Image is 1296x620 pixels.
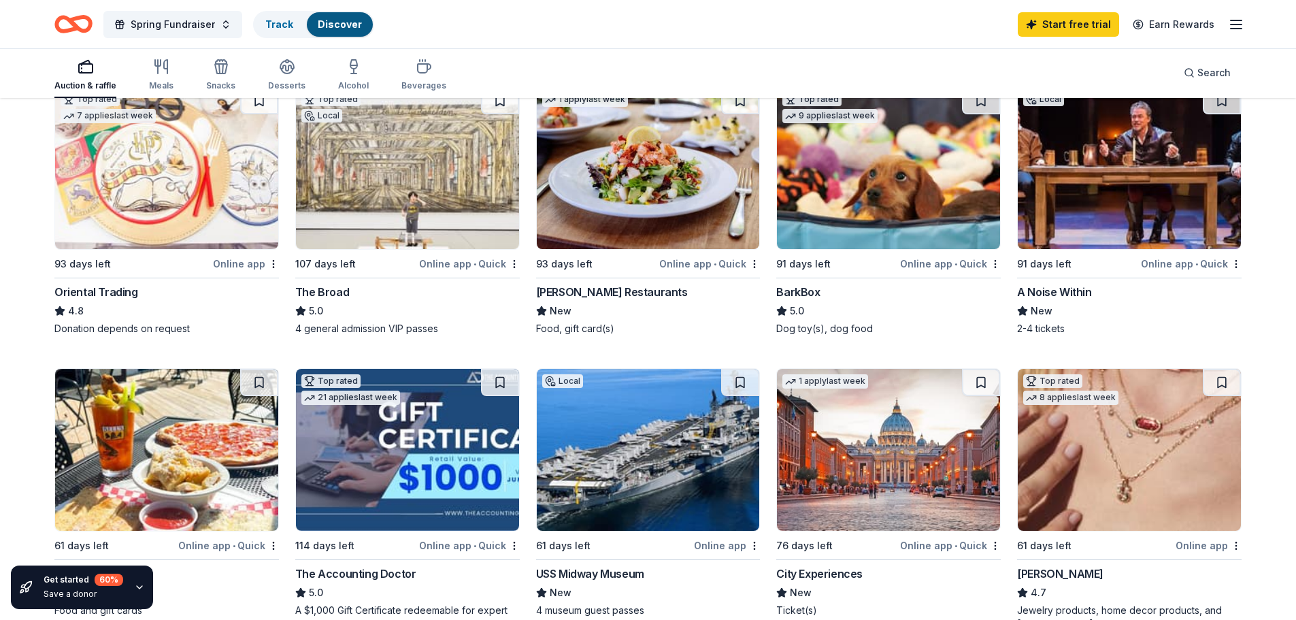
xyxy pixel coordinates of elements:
[54,53,116,98] button: Auction & raffle
[537,87,760,249] img: Image for Cameron Mitchell Restaurants
[338,80,369,91] div: Alcohol
[1023,93,1064,106] div: Local
[1195,259,1198,270] span: •
[542,93,628,107] div: 1 apply last week
[1125,12,1223,37] a: Earn Rewards
[213,255,279,272] div: Online app
[295,284,349,300] div: The Broad
[54,368,279,617] a: Image for Slices Pizzeria61 days leftOnline app•QuickSlices PizzeriaNewFood and gift cards
[295,566,416,582] div: The Accounting Doctor
[1017,256,1071,272] div: 91 days left
[537,369,760,531] img: Image for USS Midway Museum
[1141,255,1242,272] div: Online app Quick
[301,391,400,405] div: 21 applies last week
[1023,391,1118,405] div: 8 applies last week
[1023,374,1082,388] div: Top rated
[401,80,446,91] div: Beverages
[206,80,235,91] div: Snacks
[54,86,279,336] a: Image for Oriental TradingTop rated7 applieslast week93 days leftOnline appOriental Trading4.8Don...
[1176,537,1242,554] div: Online app
[473,540,476,551] span: •
[536,86,761,336] a: Image for Cameron Mitchell Restaurants1 applylast week93 days leftOnline app•Quick[PERSON_NAME] R...
[103,11,242,38] button: Spring Fundraiser
[1017,86,1242,336] a: Image for A Noise WithinLocal91 days leftOnline app•QuickA Noise WithinNew2-4 tickets
[68,303,84,319] span: 4.8
[54,284,138,300] div: Oriental Trading
[295,256,356,272] div: 107 days left
[776,538,833,554] div: 76 days left
[1017,322,1242,336] div: 2-4 tickets
[776,368,1001,617] a: Image for City Experiences1 applylast week76 days leftOnline app•QuickCity ExperiencesNewTicket(s)
[1017,538,1071,554] div: 61 days left
[536,538,591,554] div: 61 days left
[536,322,761,336] div: Food, gift card(s)
[542,374,583,388] div: Local
[206,53,235,98] button: Snacks
[301,93,361,106] div: Top rated
[419,537,520,554] div: Online app Quick
[296,87,519,249] img: Image for The Broad
[55,87,278,249] img: Image for Oriental Trading
[131,16,215,33] span: Spring Fundraiser
[776,566,863,582] div: City Experiences
[268,53,305,98] button: Desserts
[536,256,593,272] div: 93 days left
[338,53,369,98] button: Alcohol
[900,537,1001,554] div: Online app Quick
[95,574,123,586] div: 60 %
[1031,585,1046,601] span: 4.7
[790,303,804,319] span: 5.0
[55,369,278,531] img: Image for Slices Pizzeria
[54,8,93,40] a: Home
[149,80,173,91] div: Meals
[401,53,446,98] button: Beverages
[301,374,361,388] div: Top rated
[777,87,1000,249] img: Image for BarkBox
[309,585,323,601] span: 5.0
[782,93,842,106] div: Top rated
[54,256,111,272] div: 93 days left
[296,369,519,531] img: Image for The Accounting Doctor
[1017,566,1103,582] div: [PERSON_NAME]
[536,566,644,582] div: USS Midway Museum
[776,86,1001,336] a: Image for BarkBoxTop rated9 applieslast week91 days leftOnline app•QuickBarkBox5.0Dog toy(s), dog...
[782,109,878,123] div: 9 applies last week
[295,538,354,554] div: 114 days left
[1018,87,1241,249] img: Image for A Noise Within
[536,368,761,617] a: Image for USS Midway MuseumLocal61 days leftOnline appUSS Midway MuseumNew4 museum guest passes
[1197,65,1231,81] span: Search
[473,259,476,270] span: •
[309,303,323,319] span: 5.0
[954,540,957,551] span: •
[1018,12,1119,37] a: Start free trial
[536,604,761,617] div: 4 museum guest passes
[301,109,342,123] div: Local
[1017,284,1091,300] div: A Noise Within
[694,537,760,554] div: Online app
[776,256,831,272] div: 91 days left
[268,80,305,91] div: Desserts
[776,322,1001,336] div: Dog toy(s), dog food
[777,369,1000,531] img: Image for City Experiences
[900,255,1001,272] div: Online app Quick
[1173,59,1242,86] button: Search
[1031,303,1052,319] span: New
[954,259,957,270] span: •
[295,322,520,336] div: 4 general admission VIP passes
[419,255,520,272] div: Online app Quick
[54,80,116,91] div: Auction & raffle
[295,86,520,336] a: Image for The BroadTop ratedLocal107 days leftOnline app•QuickThe Broad5.04 general admission VIP...
[550,303,571,319] span: New
[54,538,109,554] div: 61 days left
[265,18,293,30] a: Track
[776,284,820,300] div: BarkBox
[253,11,374,38] button: TrackDiscover
[178,537,279,554] div: Online app Quick
[233,540,235,551] span: •
[61,93,120,106] div: Top rated
[44,589,123,600] div: Save a donor
[318,18,362,30] a: Discover
[54,322,279,336] div: Donation depends on request
[550,585,571,601] span: New
[149,53,173,98] button: Meals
